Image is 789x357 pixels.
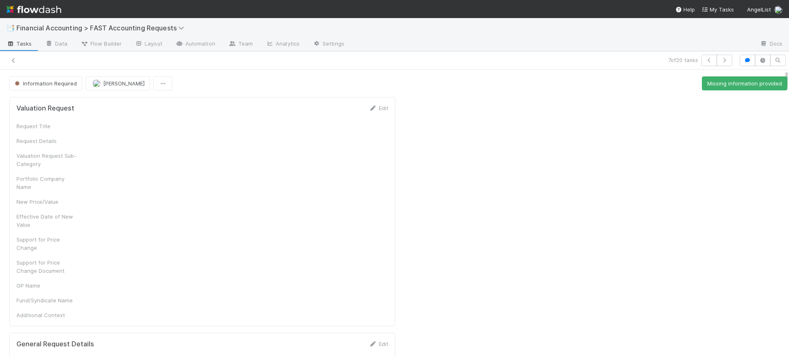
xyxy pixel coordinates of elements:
[16,104,74,113] h5: Valuation Request
[9,76,82,90] button: Information Required
[7,39,32,48] span: Tasks
[16,24,188,32] span: Financial Accounting > FAST Accounting Requests
[16,311,78,319] div: Additional Context
[13,80,77,87] span: Information Required
[753,38,789,51] a: Docs
[16,212,78,229] div: Effective Date of New Value
[16,340,94,348] h5: General Request Details
[16,198,78,206] div: New Price/Value
[39,38,74,51] a: Data
[7,24,15,31] span: 📑
[16,258,78,275] div: Support for Price Change Document
[675,5,695,14] div: Help
[7,2,61,16] img: logo-inverted-e16ddd16eac7371096b0.svg
[222,38,259,51] a: Team
[702,76,787,90] button: Missing information provided
[747,6,771,13] span: AngelList
[92,79,101,88] img: avatar_fee1282a-8af6-4c79-b7c7-bf2cfad99775.png
[306,38,351,51] a: Settings
[16,296,78,304] div: Fund/Syndicate Name
[369,341,388,347] a: Edit
[16,122,78,130] div: Request Title
[81,39,122,48] span: Flow Builder
[16,235,78,252] div: Support for Price Change
[16,175,78,191] div: Portfolio Company Name
[85,76,150,90] button: [PERSON_NAME]
[701,6,734,13] span: My Tasks
[74,38,128,51] a: Flow Builder
[701,5,734,14] a: My Tasks
[16,137,78,145] div: Request Details
[128,38,169,51] a: Layout
[259,38,306,51] a: Analytics
[16,152,78,168] div: Valuation Request Sub-Category
[103,80,145,87] span: [PERSON_NAME]
[169,38,222,51] a: Automation
[774,6,782,14] img: avatar_fee1282a-8af6-4c79-b7c7-bf2cfad99775.png
[369,105,388,111] a: Edit
[16,281,78,290] div: GP Name
[668,56,698,64] span: 7 of 20 tasks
